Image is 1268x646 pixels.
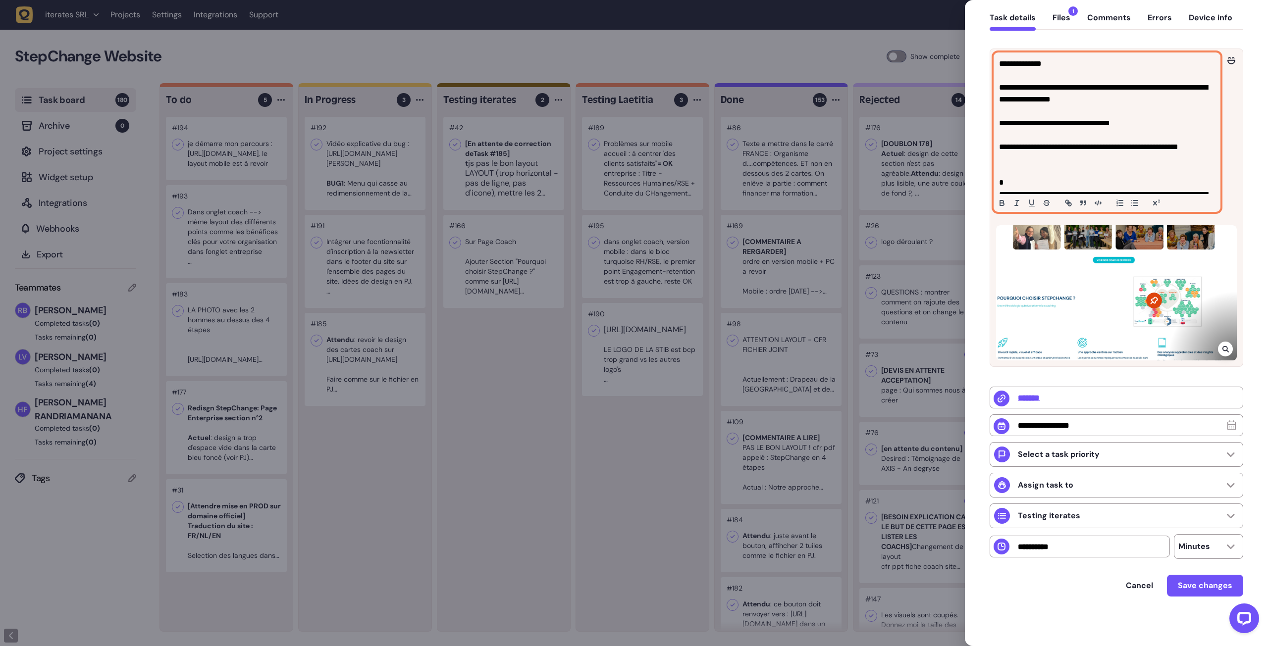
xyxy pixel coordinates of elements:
[1018,480,1073,490] p: Assign task to
[1053,13,1070,31] button: Files
[1148,13,1172,31] button: Errors
[1178,542,1210,551] p: Minutes
[1189,13,1232,31] button: Device info
[1068,6,1078,16] span: 1
[1087,13,1131,31] button: Comments
[1126,582,1153,590] span: Cancel
[1018,449,1100,459] p: Select a task priority
[1116,576,1163,596] button: Cancel
[1178,582,1232,590] span: Save changes
[1221,599,1263,641] iframe: LiveChat chat widget
[1167,575,1243,596] button: Save changes
[1018,511,1080,521] p: Testing iterates
[990,13,1036,31] button: Task details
